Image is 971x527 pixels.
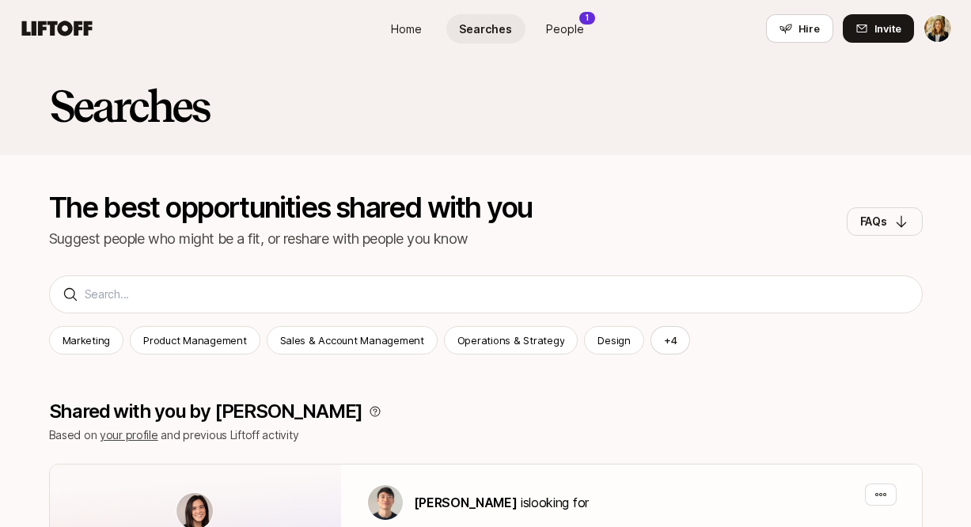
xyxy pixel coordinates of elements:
input: Search... [85,285,909,304]
img: Lauren Michaels [924,15,951,42]
a: Searches [446,14,525,44]
span: Invite [874,21,901,36]
button: FAQs [847,207,923,236]
p: Design [597,332,630,348]
h2: Searches [49,82,210,130]
span: Home [391,21,422,37]
p: The best opportunities shared with you [49,193,533,222]
p: is looking for [414,492,589,513]
p: Based on and previous Liftoff activity [49,426,923,445]
p: Suggest people who might be a fit, or reshare with people you know [49,228,533,250]
a: People1 [525,14,605,44]
span: People [546,21,584,37]
p: Operations & Strategy [457,332,565,348]
button: +4 [650,326,691,354]
span: Hire [798,21,820,36]
p: FAQs [860,212,887,231]
img: Kyum Kim [368,485,403,520]
p: Marketing [63,332,111,348]
p: Sales & Account Management [280,332,424,348]
a: your profile [100,428,158,442]
p: Product Management [143,332,246,348]
p: 1 [586,12,589,24]
a: Home [367,14,446,44]
span: Searches [459,21,512,37]
button: Lauren Michaels [924,14,952,43]
span: [PERSON_NAME] [414,495,518,510]
p: Shared with you by [PERSON_NAME] [49,400,363,423]
button: Invite [843,14,914,43]
button: Hire [766,14,833,43]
